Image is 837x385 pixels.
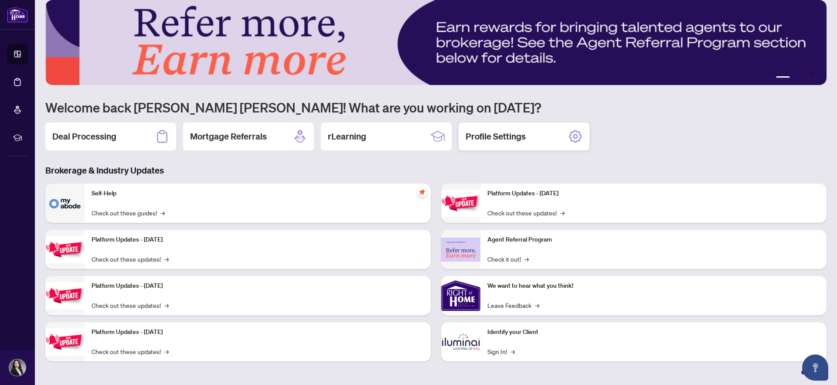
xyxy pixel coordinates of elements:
a: Sign In!→ [487,347,515,356]
img: Platform Updates - July 8, 2025 [45,328,85,356]
span: → [510,347,515,356]
button: Open asap [802,354,828,381]
span: → [535,300,539,310]
a: Check it out!→ [487,254,529,264]
a: Check out these guides!→ [92,208,165,218]
img: Platform Updates - June 23, 2025 [441,190,480,217]
h2: Profile Settings [466,130,526,143]
p: Platform Updates - [DATE] [92,235,424,245]
img: Self-Help [45,184,85,223]
img: logo [7,7,28,23]
h2: Mortgage Referrals [190,130,267,143]
button: 6 [814,76,818,80]
button: 4 [800,76,804,80]
button: 1 [769,76,772,80]
img: Agent Referral Program [441,238,480,262]
span: → [560,208,565,218]
img: Platform Updates - September 16, 2025 [45,236,85,263]
a: Check out these updates!→ [487,208,565,218]
p: Agent Referral Program [487,235,820,245]
img: Profile Icon [9,359,26,376]
span: pushpin [417,187,427,198]
p: Self-Help [92,189,424,198]
img: We want to hear what you think! [441,276,480,315]
button: 3 [793,76,797,80]
span: → [160,208,165,218]
h3: Brokerage & Industry Updates [45,164,827,177]
img: Platform Updates - July 21, 2025 [45,282,85,310]
a: Check out these updates!→ [92,254,169,264]
p: Platform Updates - [DATE] [92,281,424,291]
h2: Deal Processing [52,130,116,143]
button: 2 [776,76,790,80]
span: → [524,254,529,264]
a: Leave Feedback→ [487,300,539,310]
p: Platform Updates - [DATE] [487,189,820,198]
p: We want to hear what you think! [487,281,820,291]
p: Identify your Client [487,327,820,337]
span: → [164,254,169,264]
button: 5 [807,76,811,80]
h2: rLearning [328,130,366,143]
img: Identify your Client [441,322,480,361]
span: → [164,300,169,310]
h1: Welcome back [PERSON_NAME] [PERSON_NAME]! What are you working on [DATE]? [45,99,827,116]
p: Platform Updates - [DATE] [92,327,424,337]
span: → [164,347,169,356]
a: Check out these updates!→ [92,300,169,310]
a: Check out these updates!→ [92,347,169,356]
